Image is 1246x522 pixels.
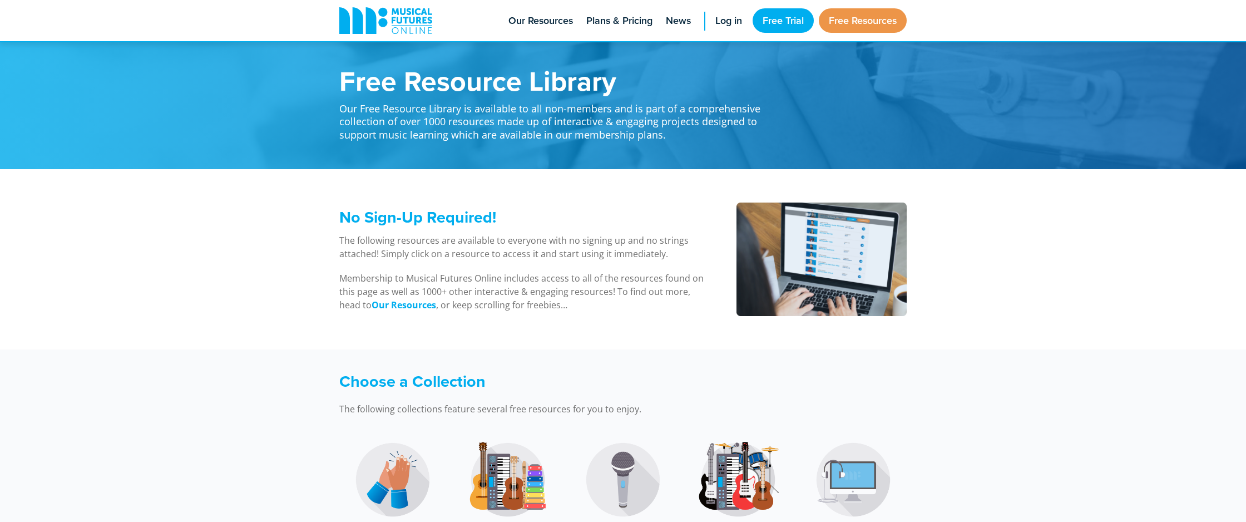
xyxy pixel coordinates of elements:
[466,438,550,521] img: LearnToPlay Logo
[819,8,907,33] a: Free Resources
[581,438,665,521] img: Find Your Voice Logo
[666,13,691,28] span: News
[339,234,708,260] p: The following resources are available to everyone with no signing up and no strings attached! Sim...
[753,8,814,33] a: Free Trial
[508,13,573,28] span: Our Resources
[339,272,708,312] p: Membership to Musical Futures Online includes access to all of the resources found on this page a...
[372,299,436,311] strong: Our Resources
[351,438,434,521] img: MakingMusic Logo
[339,67,773,95] h1: Free Resource Library
[696,438,780,521] img: JustPlay Logo
[339,402,773,416] p: The following collections feature several free resources for you to enjoy.
[339,95,773,141] p: Our Free Resource Library is available to all non-members and is part of a comprehensive collecti...
[339,205,496,229] span: No Sign-Up Required!
[812,438,895,521] img: Music Technology Logo
[372,299,436,312] a: Our Resources
[715,13,742,28] span: Log in
[339,372,773,391] h3: Choose a Collection
[586,13,652,28] span: Plans & Pricing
